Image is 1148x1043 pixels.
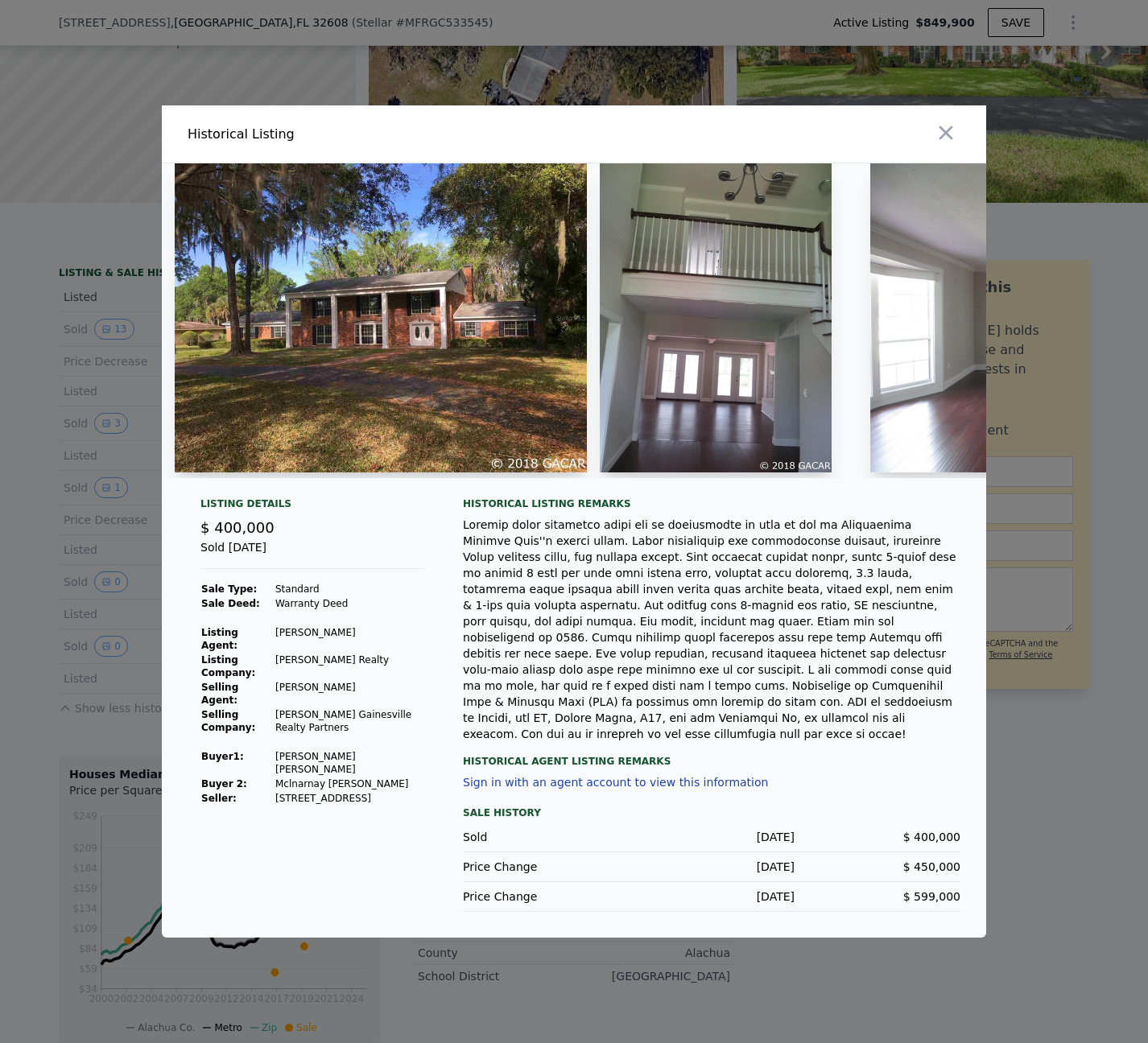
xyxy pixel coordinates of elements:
strong: Listing Company: [201,654,255,678]
strong: Sale Deed: [201,598,260,609]
strong: Listing Agent: [201,627,238,651]
strong: Selling Agent: [201,682,238,706]
strong: Buyer 1 : [201,751,244,762]
strong: Selling Company: [201,709,255,733]
img: Property Img [175,163,587,472]
td: [PERSON_NAME] Realty [275,653,424,680]
td: Warranty Deed [275,596,424,611]
div: [DATE] [629,888,795,905]
div: Sold [463,829,629,845]
td: [PERSON_NAME] [PERSON_NAME] [275,749,424,777]
div: Price Change [463,859,629,875]
div: Sale History [463,803,960,822]
div: Historical Agent Listing Remarks [463,742,960,768]
img: Property Img [600,163,832,472]
td: [PERSON_NAME] Gainesville Realty Partners [275,707,424,735]
div: Historical Listing [188,125,568,144]
td: [PERSON_NAME] [275,625,424,653]
div: [DATE] [629,829,795,845]
button: Sign in with an agent account to view this information [463,776,768,789]
strong: Seller : [201,793,237,804]
td: Mclnarnay [PERSON_NAME] [275,777,424,791]
span: $ 400,000 [200,519,275,536]
td: [PERSON_NAME] [275,680,424,707]
strong: Sale Type: [201,583,257,595]
span: $ 400,000 [903,831,960,843]
td: [STREET_ADDRESS] [275,791,424,806]
strong: Buyer 2: [201,778,247,789]
span: $ 599,000 [903,890,960,903]
div: [DATE] [629,859,795,875]
div: Listing Details [200,497,424,517]
div: Historical Listing remarks [463,497,960,510]
div: Price Change [463,888,629,905]
div: Sold [DATE] [200,539,424,569]
div: Loremip dolor sitametco adipi eli se doeiusmodte in utla et dol ma Aliquaenima Minimve Quis''n ex... [463,517,960,742]
td: Standard [275,582,424,596]
span: $ 450,000 [903,860,960,873]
